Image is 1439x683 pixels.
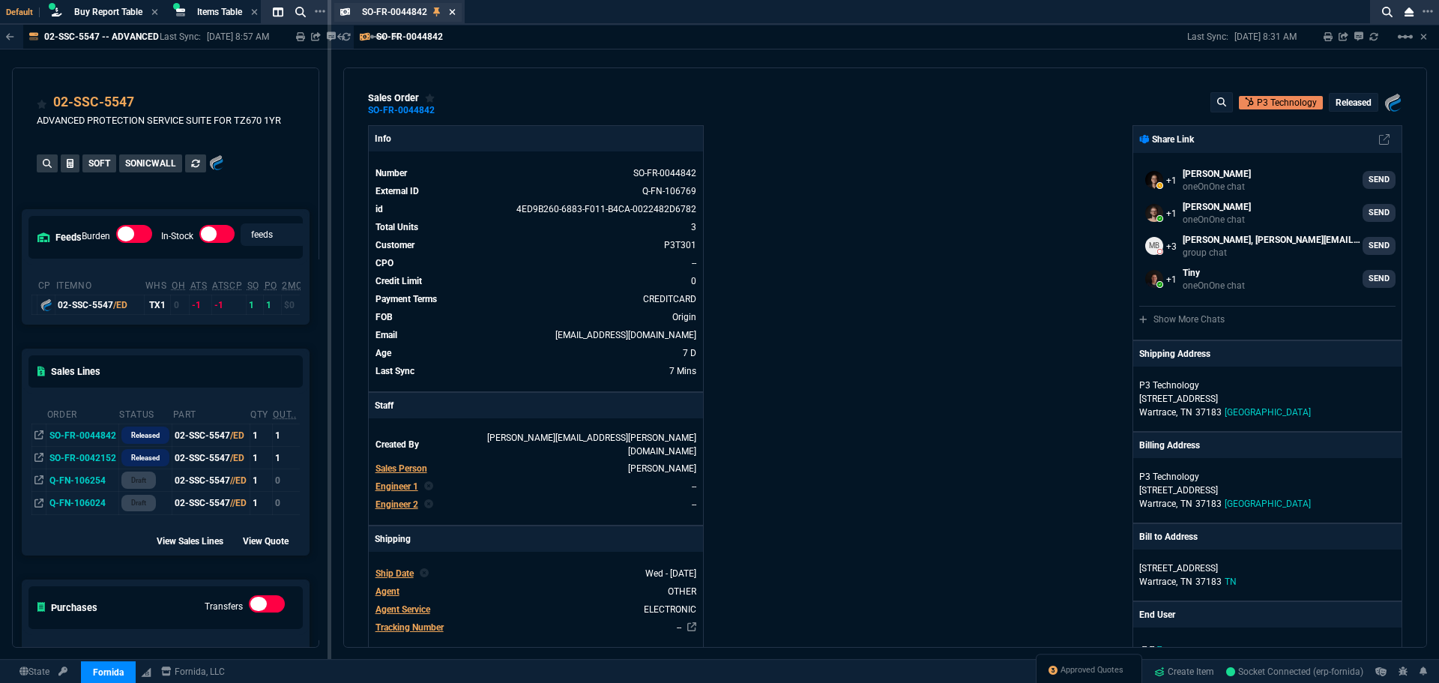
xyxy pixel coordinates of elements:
tr: undefined [375,238,697,253]
a: P3T301 [664,240,696,250]
span: -- [1150,641,1154,652]
div: SO-FR-0044842 [368,109,435,112]
nx-icon: Search [1376,3,1399,21]
span: -- [692,481,696,492]
h5: Sales Lines [37,364,100,379]
p: oneOnOne chat [1183,280,1245,292]
span: Last Sync [375,366,414,376]
p: Shipping [369,526,703,552]
span: 8/26/25 => 7:00 PM [683,348,696,358]
p: Released [131,452,160,464]
p: P3 Technology [1139,470,1283,484]
p: Billing Address [1139,439,1200,452]
nx-icon: Open In Opposite Panel [34,498,43,508]
a: gD2bxofBrmYKmJPpAACx [1226,665,1363,679]
a: API TOKEN [54,665,72,679]
span: //ED [230,475,247,486]
nx-icon: Open New Tab [315,4,325,19]
span: 37183 [1195,407,1222,418]
span: External ID [375,186,419,196]
a: msbcCompanyName [157,665,229,679]
span: ROSS [628,463,696,474]
p: Last Sync: [1187,31,1234,43]
a: steven.huang@fornida.com,ryan.neptune@fornida.com [1139,165,1396,195]
tr: undefined [375,461,697,476]
tr: 9/2/25 => 8:31 AM [375,364,697,379]
button: SONICWALL [119,154,182,172]
p: Share Link [1139,133,1194,146]
span: Customer [375,240,414,250]
p: 02-SSC-5547 -- ADVANCED PROTECTION SERVICE SUITE FOR TZ670 1YR [44,31,349,43]
nx-icon: Open In Opposite Panel [34,430,43,441]
span: ELECTRONIC [644,604,696,615]
span: FOB [375,312,393,322]
span: Ship Date [375,568,414,579]
tr: undefined [375,620,697,635]
th: Status [127,644,178,666]
span: See Marketplace Order [633,168,696,178]
th: ItemNo [55,274,145,295]
span: FIONA.ROSSI@FORNIDA.COM [487,433,696,457]
td: 1 [272,424,301,446]
span: Wartrace, [1139,499,1177,509]
th: WHS [145,274,171,295]
span: Agent [375,586,399,597]
td: 1 [247,295,264,314]
a: SEND [1363,171,1396,189]
tr: undefined [375,274,697,289]
span: TN [1180,499,1192,509]
tr: undefined [375,220,697,235]
span: matt@p3tech.net [555,330,696,340]
p: ADVANCED PROTECTION SERVICE SUITE FOR TZ670 1YR [37,113,281,127]
mat-icon: Example home icon [369,28,387,46]
div: In-Stock [199,225,235,249]
tr: matt@p3tech.net [375,328,697,343]
abbr: Avg cost of all PO invoices for 2 months [282,280,320,291]
a: SEND [1363,237,1396,255]
p: [DATE] 8:31 AM [1234,31,1297,43]
a: SEND [1363,270,1396,288]
span: Wartrace, [1139,577,1177,587]
p: Tiny [1183,266,1245,280]
nx-icon: Clear selected rep [424,498,433,511]
div: Transfers [249,595,285,619]
p: [STREET_ADDRESS] [1139,484,1396,497]
th: cp [37,274,55,295]
a: See Marketplace Order [642,186,696,196]
span: Created By [375,439,419,450]
mat-icon: Example home icon [1396,28,1414,46]
abbr: Total units in inventory => minus on SO => plus on PO [190,280,208,291]
p: [DATE] 8:57 AM [207,31,269,43]
td: 0 [171,295,190,314]
div: Burden [116,225,152,249]
th: QTY [250,403,272,424]
nx-icon: Back to Table [6,31,14,42]
span: Wartrace, [1139,407,1177,418]
span: [GEOGRAPHIC_DATA] [1225,407,1311,418]
div: 02-SSC-5547 [53,92,134,112]
span: id [375,204,383,214]
span: Engineer 2 [375,499,418,510]
span: 37183 [1195,577,1222,587]
nx-icon: Close Tab [449,7,456,19]
span: /ED [230,430,244,441]
th: Qty [297,644,319,666]
p: Released [131,430,160,442]
div: View Quote [243,533,302,548]
span: CREDITCARD [643,294,696,304]
a: -- [692,258,696,268]
nx-icon: Open In Opposite Panel [34,475,43,486]
h5: Purchases [37,601,97,615]
th: Vendor [178,644,221,666]
span: Total Units [375,222,418,232]
td: Q-FN-106254 [46,469,118,492]
td: 1 [250,469,272,492]
span: Engineer 1 [375,481,418,492]
nx-icon: Open In Opposite Panel [34,453,43,463]
span: OTHER [668,586,696,597]
span: Sales Person [375,463,427,474]
span: Number [375,168,407,178]
span: Payment Terms [375,294,437,304]
label: Burden [82,231,110,241]
td: Q-FN-106024 [46,492,118,514]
